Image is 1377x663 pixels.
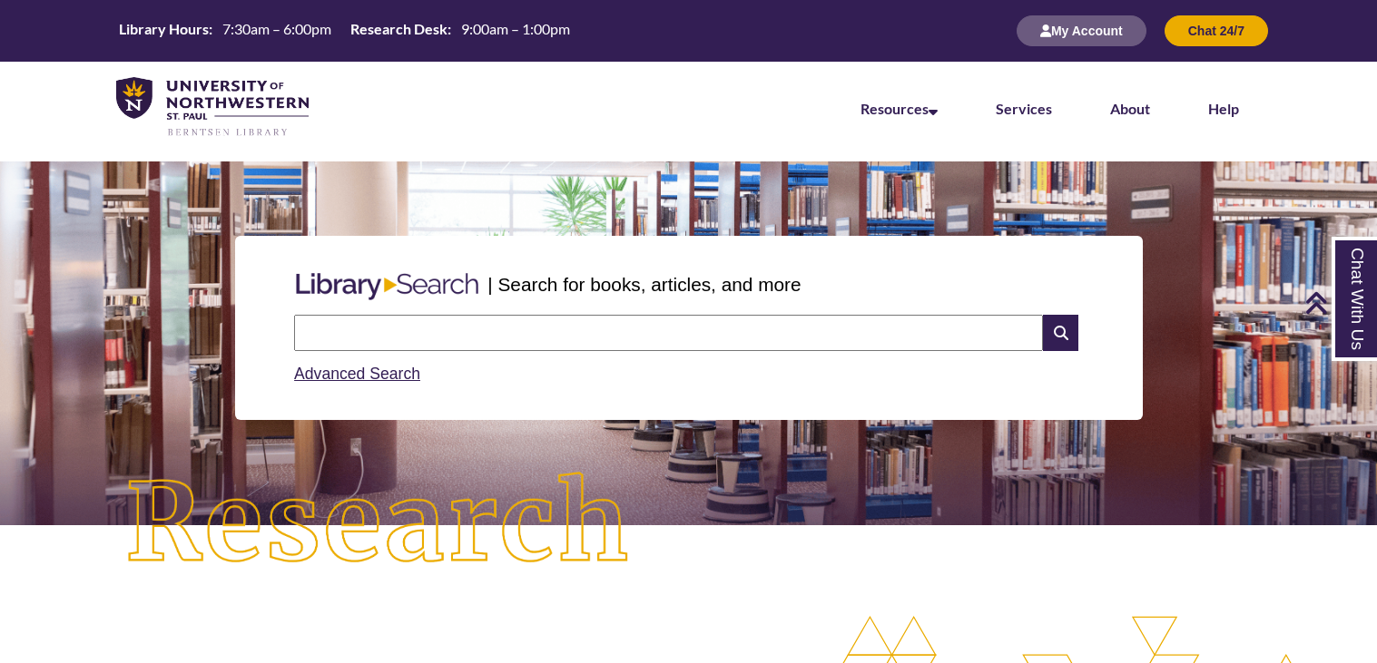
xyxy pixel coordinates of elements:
[1165,23,1268,38] a: Chat 24/7
[461,20,570,37] span: 9:00am – 1:00pm
[294,365,420,383] a: Advanced Search
[1110,100,1150,117] a: About
[1208,100,1239,117] a: Help
[287,266,487,307] img: Libary Search
[861,100,938,117] a: Resources
[996,100,1052,117] a: Services
[1304,290,1372,315] a: Back to Top
[112,19,577,44] a: Hours Today
[69,416,689,631] img: Research
[112,19,215,39] th: Library Hours:
[222,20,331,37] span: 7:30am – 6:00pm
[112,19,577,42] table: Hours Today
[1017,15,1146,46] button: My Account
[487,270,801,298] p: | Search for books, articles, and more
[1043,315,1077,351] i: Search
[116,77,309,138] img: UNWSP Library Logo
[1017,23,1146,38] a: My Account
[343,19,454,39] th: Research Desk:
[1165,15,1268,46] button: Chat 24/7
